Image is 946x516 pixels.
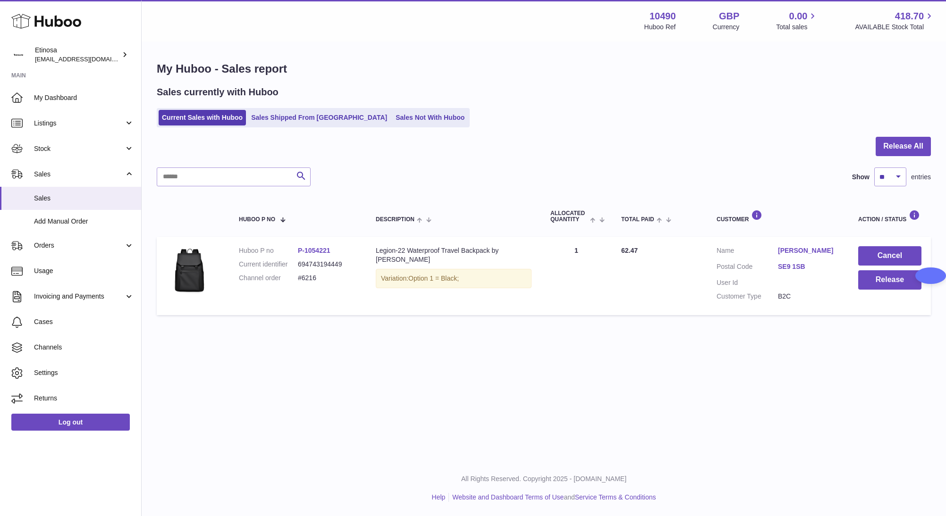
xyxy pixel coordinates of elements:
li: and [449,493,656,502]
span: Listings [34,119,124,128]
strong: GBP [719,10,739,23]
span: My Dashboard [34,93,134,102]
div: Customer [717,210,839,223]
button: Release All [876,137,931,156]
span: AVAILABLE Stock Total [855,23,935,32]
a: [PERSON_NAME] [778,246,839,255]
dt: Customer Type [717,292,778,301]
div: Legion-22 Waterproof Travel Backpack by [PERSON_NAME] [376,246,532,264]
h2: Sales currently with Huboo [157,86,279,99]
div: Variation: [376,269,532,288]
span: Description [376,216,414,223]
td: 1 [541,237,612,315]
img: Wolphuk@gmail.com [11,48,25,62]
span: Cases [34,317,134,326]
a: Service Terms & Conditions [575,493,656,501]
div: Huboo Ref [644,23,676,32]
span: Settings [34,368,134,377]
span: Orders [34,241,124,250]
dd: B2C [778,292,839,301]
h1: My Huboo - Sales report [157,61,931,76]
span: Add Manual Order [34,217,134,226]
span: Usage [34,266,134,275]
span: Total sales [776,23,818,32]
a: P-1054221 [298,247,330,254]
span: [EMAIL_ADDRESS][DOMAIN_NAME] [35,55,139,63]
span: Sales [34,170,124,179]
div: Action / Status [858,210,921,223]
span: Stock [34,144,124,153]
dd: #6216 [298,274,357,283]
span: Option 1 = Black; [408,275,459,282]
a: SE9 1SB [778,262,839,271]
a: Website and Dashboard Terms of Use [452,493,564,501]
dt: Current identifier [239,260,298,269]
span: 0.00 [789,10,808,23]
dt: Postal Code [717,262,778,274]
span: Channels [34,343,134,352]
p: All Rights Reserved. Copyright 2025 - [DOMAIN_NAME] [149,474,938,483]
span: 418.70 [895,10,924,23]
dt: User Id [717,278,778,287]
span: Huboo P no [239,216,275,223]
span: Total paid [621,216,654,223]
dt: Channel order [239,274,298,283]
div: Etinosa [35,46,120,64]
span: 62.47 [621,247,638,254]
dt: Huboo P no [239,246,298,255]
a: 0.00 Total sales [776,10,818,32]
a: Log out [11,414,130,431]
span: ALLOCATED Quantity [550,210,588,223]
span: entries [911,173,931,182]
label: Show [852,173,870,182]
span: Invoicing and Payments [34,292,124,301]
dt: Name [717,246,778,258]
button: Cancel [858,246,921,266]
a: Current Sales with Huboo [159,110,246,125]
strong: 10490 [650,10,676,23]
img: v-Black__765727349.webp [166,246,213,293]
span: Returns [34,394,134,403]
a: 418.70 AVAILABLE Stock Total [855,10,935,32]
a: Sales Shipped From [GEOGRAPHIC_DATA] [248,110,390,125]
a: Sales Not With Huboo [392,110,468,125]
dd: 694743194449 [298,260,357,269]
div: Currency [713,23,740,32]
span: Sales [34,194,134,203]
a: Help [432,493,446,501]
button: Release [858,270,921,290]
